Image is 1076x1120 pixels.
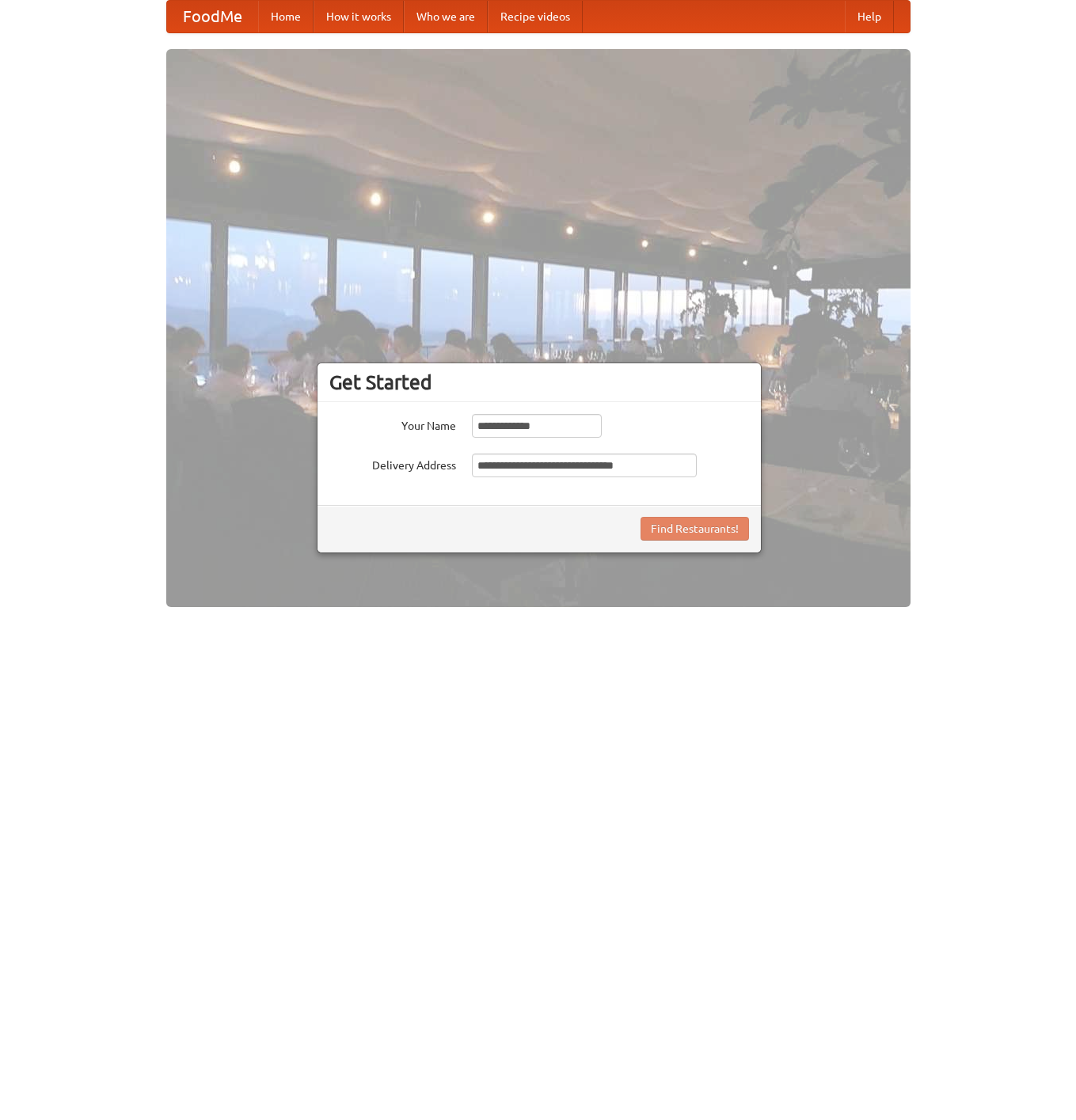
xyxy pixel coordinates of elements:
[845,1,894,32] a: Help
[329,370,749,394] h3: Get Started
[488,1,583,32] a: Recipe videos
[314,1,404,32] a: How it works
[329,414,456,434] label: Your Name
[641,517,749,541] button: Find Restaurants!
[167,1,258,32] a: FoodMe
[329,454,456,473] label: Delivery Address
[404,1,488,32] a: Who we are
[258,1,314,32] a: Home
